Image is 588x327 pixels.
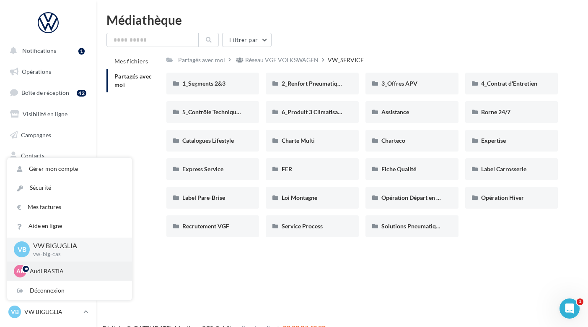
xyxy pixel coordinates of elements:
[178,56,225,64] div: Partagés avec moi
[78,48,85,55] div: 1
[5,189,91,207] a: Calendrier
[7,217,132,235] a: Aide en ligne
[106,13,578,26] div: Médiathèque
[5,168,91,186] a: Médiathèque
[577,298,583,305] span: 1
[560,298,580,319] iframe: Intercom live chat
[182,137,234,144] span: Catalogues Lifestyle
[5,63,91,81] a: Opérations
[182,80,225,87] span: 1_Segments 2&3
[481,137,506,144] span: Expertise
[7,281,132,300] div: Déconnexion
[114,58,148,65] span: Mes fichiers
[282,222,323,230] span: Service Process
[381,222,445,230] span: Solutions Pneumatiques
[7,304,90,320] a: VB VW BIGUGLIA
[21,131,51,138] span: Campagnes
[282,137,315,144] span: Charte Multi
[114,73,152,88] span: Partagés avec moi
[7,198,132,217] a: Mes factures
[328,56,364,64] div: VW_SERVICE
[7,178,132,197] a: Sécurité
[481,194,524,201] span: Opération Hiver
[77,90,86,97] div: 42
[245,56,319,64] div: Réseau VGF VOLKSWAGEN
[222,33,272,47] button: Filtrer par
[182,108,256,115] span: 5_Contrôle Technique offert
[5,238,91,262] a: Campagnes DataOnDemand
[24,308,80,316] p: VW BIGUGLIA
[182,194,225,201] span: Label Pare-Brise
[22,68,51,75] span: Opérations
[282,108,348,115] span: 6_Produit 3 Climatisation
[282,80,346,87] span: 2_Renfort Pneumatiques
[33,251,119,258] p: vw-big-cas
[481,108,510,115] span: Borne 24/7
[282,194,317,201] span: Loi Montagne
[33,241,119,251] p: VW BIGUGLIA
[381,165,416,173] span: Fiche Qualité
[18,245,26,254] span: VB
[481,80,537,87] span: 4_Contrat d'Entretien
[5,42,88,60] button: Notifications 1
[5,105,91,123] a: Visibilité en ligne
[182,222,229,230] span: Recrutement VGF
[7,160,132,178] a: Gérer mon compte
[5,209,91,234] a: PLV et print personnalisable
[381,108,409,115] span: Assistance
[11,308,19,316] span: VB
[282,165,292,173] span: FER
[381,80,417,87] span: 3_Offres APV
[21,89,69,96] span: Boîte de réception
[381,137,405,144] span: Charteco
[182,165,223,173] span: Express Service
[21,152,44,159] span: Contacts
[481,165,526,173] span: Label Carrosserie
[5,84,91,102] a: Boîte de réception42
[381,194,461,201] span: Opération Départ en Vacances
[30,267,122,275] p: Audi BASTIA
[22,47,56,54] span: Notifications
[5,147,91,165] a: Contacts
[16,267,24,275] span: AB
[23,110,67,118] span: Visibilité en ligne
[5,126,91,144] a: Campagnes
